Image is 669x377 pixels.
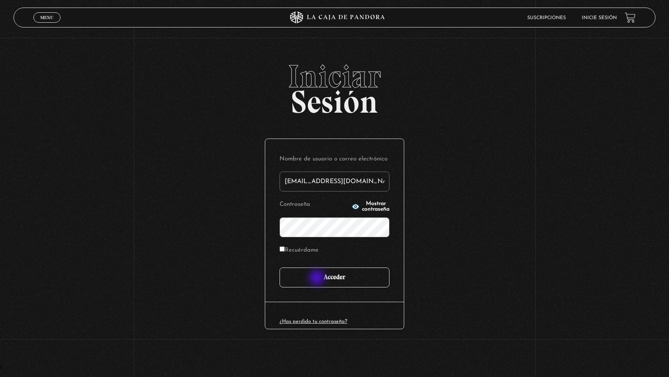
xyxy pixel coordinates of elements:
a: Inicie sesión [582,16,617,20]
a: ¿Has perdido tu contraseña? [280,319,347,324]
label: Nombre de usuario o correo electrónico [280,153,389,166]
a: Suscripciones [527,16,566,20]
a: View your shopping cart [625,12,636,23]
button: Mostrar contraseña [352,201,389,212]
label: Recuérdame [280,244,319,257]
span: Cerrar [38,22,57,27]
h2: Sesión [14,61,656,111]
input: Acceder [280,268,389,287]
span: Iniciar [14,61,656,92]
label: Contraseña [280,199,349,211]
span: Mostrar contraseña [362,201,389,212]
span: Menu [40,15,53,20]
input: Recuérdame [280,246,285,252]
